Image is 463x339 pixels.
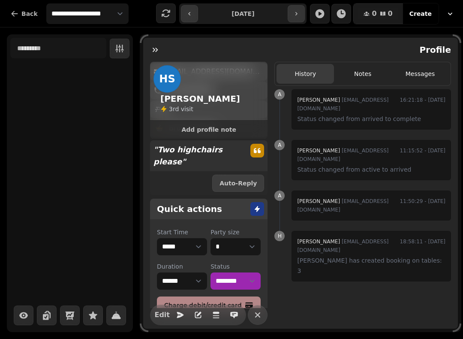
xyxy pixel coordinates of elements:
[212,175,264,192] button: Auto-Reply
[334,64,391,84] button: Notes
[164,302,243,308] span: Charge debit/credit card
[159,74,175,84] span: HS
[372,10,376,17] span: 0
[297,255,445,276] p: [PERSON_NAME] has created booking on tables: 3
[153,306,171,324] button: Edit
[297,95,393,114] div: [EMAIL_ADDRESS][DOMAIN_NAME]
[278,193,281,198] span: A
[297,145,393,164] div: [EMAIL_ADDRESS][DOMAIN_NAME]
[277,64,334,84] button: History
[353,3,403,24] button: 00
[297,97,340,103] span: [PERSON_NAME]
[297,164,445,175] p: Status changed from active to arrived
[409,11,432,17] span: Create
[297,114,445,124] p: Status changed from arrived to complete
[157,312,167,318] span: Edit
[173,106,181,112] span: rd
[403,3,439,24] button: Create
[278,142,281,148] span: A
[297,236,393,255] div: [EMAIL_ADDRESS][DOMAIN_NAME]
[391,64,449,84] button: Messages
[21,11,38,17] span: Back
[157,228,207,236] label: Start Time
[278,233,282,239] span: H
[297,239,340,245] span: [PERSON_NAME]
[160,127,257,133] span: Add profile note
[153,124,264,135] button: Add profile note
[210,262,261,271] label: Status
[400,196,445,215] time: 11:50:29 - [DATE]
[278,92,281,97] span: A
[3,3,45,24] button: Back
[150,140,244,171] p: " Two highchairs please "
[169,106,173,112] span: 3
[297,196,393,215] div: [EMAIL_ADDRESS][DOMAIN_NAME]
[169,105,193,113] p: visit
[219,180,257,186] span: Auto-Reply
[157,203,222,215] h2: Quick actions
[210,228,261,236] label: Party size
[388,10,393,17] span: 0
[297,198,340,204] span: [PERSON_NAME]
[157,297,261,314] button: Charge debit/credit card
[160,93,240,105] h2: [PERSON_NAME]
[400,236,445,255] time: 18:58:11 - [DATE]
[400,145,445,164] time: 11:15:52 - [DATE]
[297,148,340,154] span: [PERSON_NAME]
[157,262,207,271] label: Duration
[400,95,445,114] time: 16:21:18 - [DATE]
[416,44,451,56] h2: Profile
